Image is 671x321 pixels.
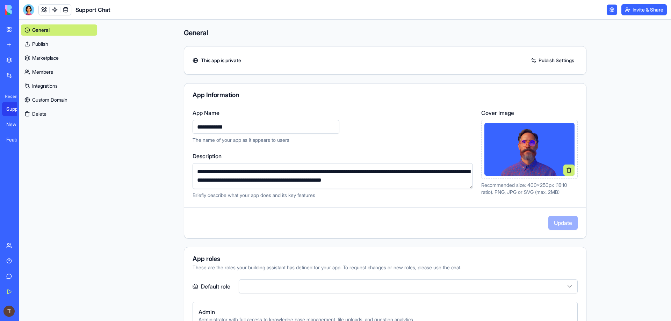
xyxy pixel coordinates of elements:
label: Cover Image [481,109,578,117]
a: General [21,24,97,36]
p: Briefly describe what your app does and its key features [193,192,473,199]
h4: General [184,28,586,38]
p: Recommended size: 400x250px (16:10 ratio). PNG, JPG or SVG (max. 2MB) [481,182,578,196]
a: Publish Settings [527,55,578,66]
img: Preview [484,123,575,176]
a: Custom Domain [21,94,97,105]
p: The name of your app as it appears to users [193,137,473,144]
span: This app is private [201,57,241,64]
button: Invite & Share [621,4,667,15]
img: logo [5,5,48,15]
a: New App [2,117,30,131]
div: App roles [193,256,578,262]
div: These are the roles your building assistant has defined for your app. To request changes or new r... [193,264,578,271]
span: Support Chat [75,6,110,14]
img: ACg8ocK6-HCFhYZYZXS4j9vxc9fvCo-snIC4PGomg_KXjjGNFaHNxw=s96-c [3,306,15,317]
button: Delete [21,108,97,119]
a: Publish [21,38,97,50]
a: Members [21,66,97,78]
label: Default role [193,279,230,293]
div: New App [6,121,26,128]
a: Integrations [21,80,97,92]
div: App Information [193,92,578,98]
a: Feature Portal [2,133,30,147]
span: Admin [199,308,572,316]
label: Description [193,152,473,160]
a: Support Chat [2,102,30,116]
div: Feature Portal [6,136,26,143]
label: App Name [193,109,473,117]
a: Marketplace [21,52,97,64]
span: Recent [2,94,17,99]
div: Support Chat [6,105,26,112]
